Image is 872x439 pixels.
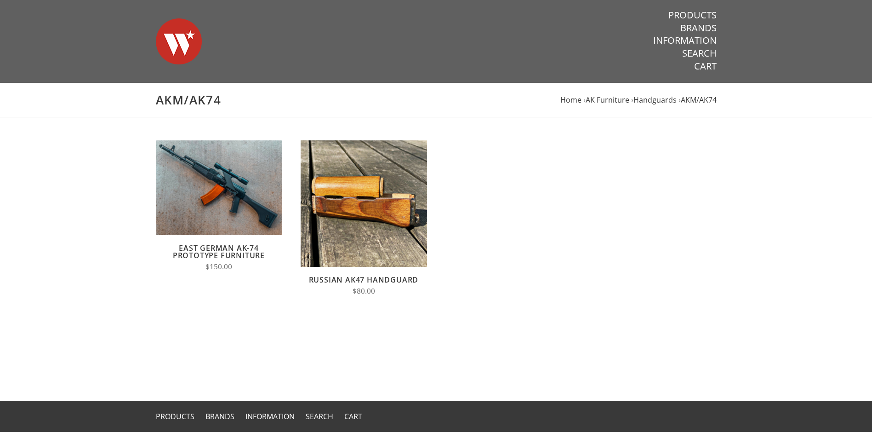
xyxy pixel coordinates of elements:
a: Home [560,95,581,105]
img: Russian AK47 Handguard [301,140,427,267]
a: Search [306,411,333,422]
a: Cart [694,60,717,72]
a: Information [653,35,717,46]
img: Warsaw Wood Co. [156,9,202,74]
a: Search [682,47,717,59]
li: › [631,94,677,106]
img: East German AK-74 Prototype Furniture [156,140,282,235]
a: Information [245,411,295,422]
a: AK Furniture [586,95,629,105]
h1: AKM/AK74 [156,92,717,108]
a: Cart [344,411,362,422]
a: Handguards [633,95,677,105]
a: Brands [205,411,234,422]
li: › [678,94,717,106]
span: $150.00 [205,262,232,271]
a: Russian AK47 Handguard [309,275,419,285]
a: AKM/AK74 [681,95,717,105]
a: Products [668,9,717,21]
a: Brands [680,22,717,34]
li: › [583,94,629,106]
a: East German AK-74 Prototype Furniture [173,243,265,260]
a: Products [156,411,194,422]
span: $80.00 [353,286,375,296]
